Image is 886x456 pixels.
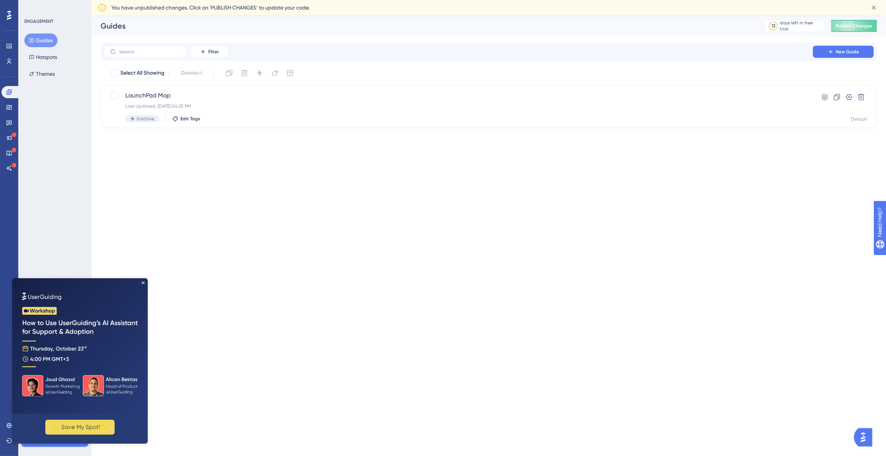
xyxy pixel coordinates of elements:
span: Need Help? [18,2,48,11]
button: Publish Changes [831,20,877,32]
iframe: UserGuiding AI Assistant Launcher [854,426,877,449]
div: ENGAGEMENT [24,18,53,24]
span: Inactive [137,116,154,122]
div: Last Updated: [DATE] 04:25 PM [125,103,791,109]
button: ✨ Save My Spot!✨ [33,142,102,156]
div: Guides [101,21,745,31]
button: Filter [190,46,228,58]
span: Select All Showing [120,69,164,78]
button: Hotspots [24,50,62,64]
span: LaunchPad Map [125,91,791,100]
button: Themes [24,67,59,81]
div: Default [851,116,867,122]
button: Deselect [174,66,209,80]
span: Publish Changes [836,23,872,29]
div: days left in free trial [780,20,822,32]
button: Edit Tags [172,116,200,122]
input: Search [119,49,181,54]
div: 13 [771,23,775,29]
span: New Guide [836,49,859,55]
span: Edit Tags [180,116,200,122]
span: You have unpublished changes. Click on ‘PUBLISH CHANGES’ to update your code. [111,3,310,12]
span: Deselect [181,69,202,78]
div: Close Preview [129,3,133,6]
button: Guides [24,33,57,47]
span: Filter [208,49,219,55]
button: New Guide [813,46,874,58]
